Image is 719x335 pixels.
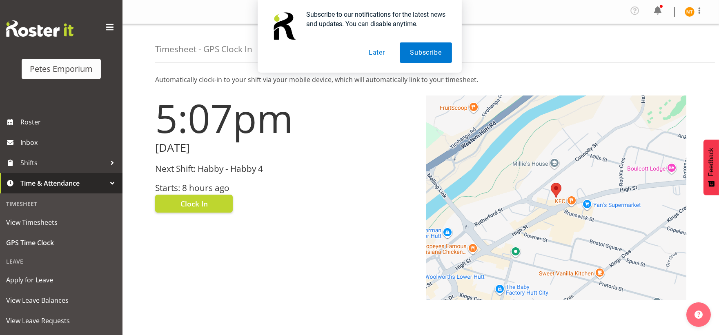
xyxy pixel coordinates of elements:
h1: 5:07pm [155,96,416,140]
div: Leave [2,253,120,270]
button: Later [358,42,395,63]
span: View Leave Balances [6,294,116,306]
span: Shifts [20,157,106,169]
img: help-xxl-2.png [695,311,703,319]
span: Clock In [180,198,208,209]
span: Apply for Leave [6,274,116,286]
div: Timesheet [2,195,120,212]
a: View Leave Balances [2,290,120,311]
h3: Next Shift: Habby - Habby 4 [155,164,416,173]
h3: Starts: 8 hours ago [155,183,416,193]
a: GPS Time Clock [2,233,120,253]
button: Subscribe [400,42,452,63]
img: notification icon [267,10,300,42]
span: Time & Attendance [20,177,106,189]
span: View Leave Requests [6,315,116,327]
button: Feedback - Show survey [703,140,719,195]
p: Automatically clock-in to your shift via your mobile device, which will automatically link to you... [155,75,686,84]
a: View Timesheets [2,212,120,233]
button: Clock In [155,195,233,213]
span: View Timesheets [6,216,116,229]
span: GPS Time Clock [6,237,116,249]
a: View Leave Requests [2,311,120,331]
a: Apply for Leave [2,270,120,290]
span: Roster [20,116,118,128]
span: Inbox [20,136,118,149]
div: Subscribe to our notifications for the latest news and updates. You can disable anytime. [300,10,452,29]
span: Feedback [708,148,715,176]
h2: [DATE] [155,142,416,154]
